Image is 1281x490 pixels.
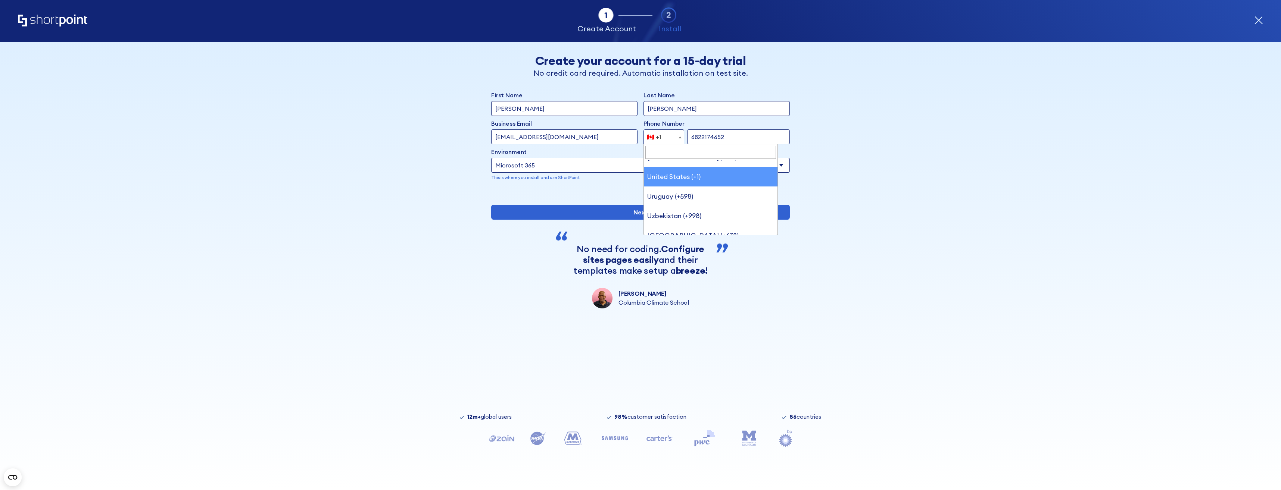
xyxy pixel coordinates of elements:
[644,186,777,206] li: Uruguay (+598)
[644,226,777,245] li: [GEOGRAPHIC_DATA] (+678)
[644,167,777,187] li: United States (+1)
[644,206,777,226] li: Uzbekistan (+998)
[4,468,22,486] button: Open CMP widget
[645,146,776,159] input: Search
